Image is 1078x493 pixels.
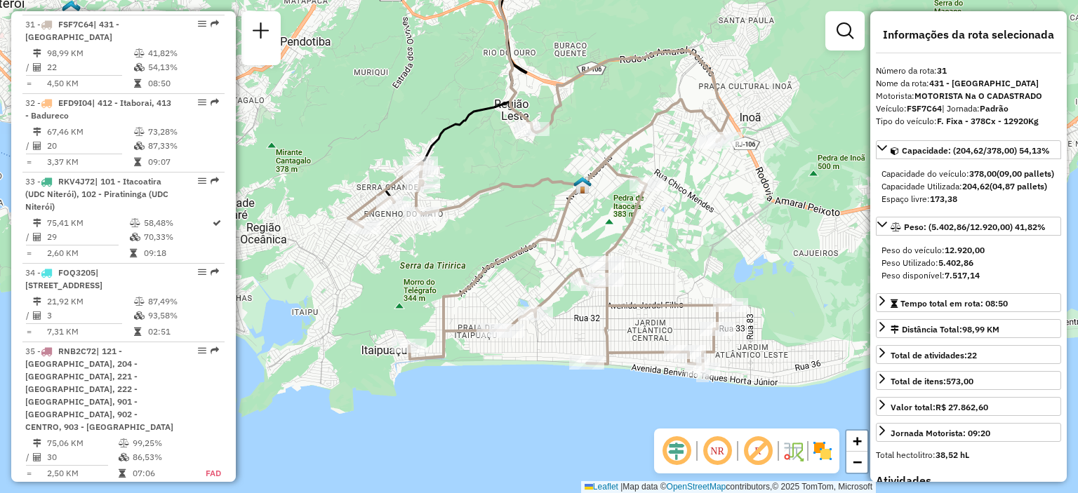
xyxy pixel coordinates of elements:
[46,125,133,139] td: 67,46 KM
[876,115,1061,128] div: Tipo do veículo:
[130,219,140,227] i: % de utilização do peso
[143,246,211,260] td: 09:18
[119,469,126,478] i: Tempo total em rota
[846,431,867,452] a: Zoom in
[876,102,1061,115] div: Veículo:
[132,436,190,450] td: 99,25%
[213,219,221,227] i: Rota otimizada
[33,63,41,72] i: Total de Atividades
[930,194,957,204] strong: 173,38
[741,434,775,468] span: Exibir rótulo
[46,139,133,153] td: 20
[876,371,1061,390] a: Total de itens:573,00
[46,230,129,244] td: 29
[46,216,129,230] td: 75,41 KM
[58,267,95,278] span: FOQ3205
[876,77,1061,90] div: Nome da rota:
[211,268,219,276] em: Rota exportada
[143,216,211,230] td: 58,48%
[831,17,859,45] a: Exibir filtros
[962,181,990,191] strong: 204,62
[25,309,32,323] td: /
[25,267,102,290] span: | [STREET_ADDRESS]
[198,20,206,28] em: Opções
[25,246,32,260] td: =
[25,466,32,480] td: =
[881,269,1056,282] div: Peso disponível:
[134,128,145,136] i: % de utilização do peso
[853,432,862,450] span: +
[25,155,32,169] td: =
[25,267,102,290] span: 34 -
[25,176,168,212] span: | 101 - Itacoatira (UDC Niterói), 102 - Piratininga (UDC Niterói)
[907,103,942,114] strong: FSF7C64
[997,168,1054,179] strong: (09,00 pallets)
[876,238,1061,288] div: Peso: (5.402,86/12.920,00) 41,82%
[134,327,141,336] i: Tempo total em rota
[876,474,1061,487] h4: Atividades
[211,98,219,107] em: Rota exportada
[914,90,1042,101] strong: MOTORISTA Na O CADASTRADO
[980,103,1009,114] strong: Padrão
[25,450,32,464] td: /
[25,76,32,90] td: =
[929,78,1039,88] strong: 431 - [GEOGRAPHIC_DATA]
[876,319,1061,338] a: Distância Total:98,99 KM
[198,346,206,355] em: Opções
[147,125,218,139] td: 73,28%
[936,450,969,460] strong: 38,52 hL
[33,49,41,58] i: Distância Total
[937,116,1039,126] strong: F. Fixa - 378Cx - 12920Kg
[46,325,133,339] td: 7,31 KM
[700,434,734,468] span: Ocultar NR
[198,177,206,185] em: Opções
[147,295,218,309] td: 87,49%
[937,65,947,76] strong: 31
[33,311,41,320] i: Total de Atividades
[846,452,867,473] a: Zoom out
[881,257,1056,269] div: Peso Utilizado:
[134,158,141,166] i: Tempo total em rota
[134,142,145,150] i: % de utilização da cubagem
[891,323,999,336] div: Distância Total:
[25,19,119,42] span: 31 -
[881,193,1056,205] div: Espaço livre:
[46,76,133,90] td: 4,50 KM
[811,440,834,462] img: Exibir/Ocultar setores
[891,350,977,360] span: Total de atividades:
[900,298,1008,309] span: Tempo total em rota: 08:50
[247,17,275,48] a: Nova sessão e pesquisa
[881,180,1056,193] div: Capacidade Utilizada:
[147,139,218,153] td: 87,33%
[147,60,218,74] td: 54,13%
[938,257,973,268] strong: 5.402,86
[33,219,41,227] i: Distância Total
[147,155,218,169] td: 09:07
[25,346,173,432] span: | 121 - [GEOGRAPHIC_DATA], 204 - [GEOGRAPHIC_DATA], 221 - [GEOGRAPHIC_DATA], 222 - [GEOGRAPHIC_DA...
[132,466,190,480] td: 07:06
[25,97,171,121] span: 32 -
[46,466,118,480] td: 2,50 KM
[46,60,133,74] td: 22
[33,128,41,136] i: Distância Total
[876,449,1061,461] div: Total hectolitro:
[936,402,988,412] strong: R$ 27.862,60
[876,140,1061,159] a: Capacidade: (204,62/378,00) 54,13%
[853,453,862,471] span: −
[876,345,1061,364] a: Total de atividades:22
[876,293,1061,312] a: Tempo total em rota: 08:50
[573,176,592,194] img: Teste WCL Maricá 2
[46,309,133,323] td: 3
[134,297,145,306] i: % de utilização do peso
[967,350,977,360] strong: 22
[134,311,145,320] i: % de utilização da cubagem
[667,482,726,492] a: OpenStreetMap
[942,103,1009,114] span: | Jornada:
[134,79,141,88] i: Tempo total em rota
[25,19,119,42] span: | 431 - [GEOGRAPHIC_DATA]
[990,181,1047,191] strong: (04,87 pallets)
[198,98,206,107] em: Opções
[891,375,973,388] div: Total de itens:
[46,246,129,260] td: 2,60 KM
[969,168,997,179] strong: 378,00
